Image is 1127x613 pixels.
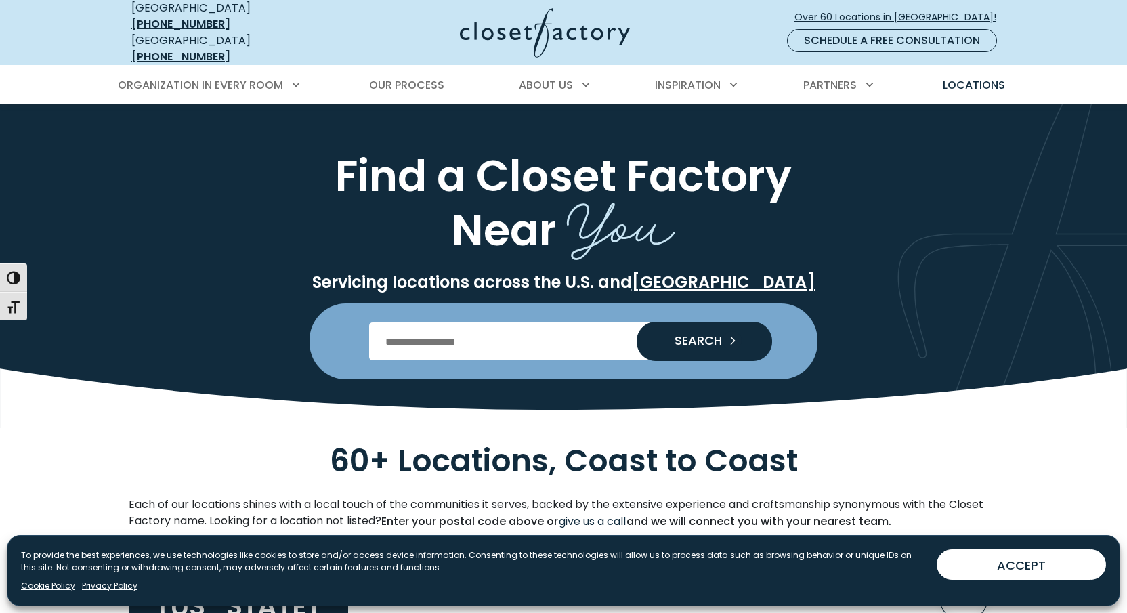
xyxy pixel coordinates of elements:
p: Servicing locations across the U.S. and [129,272,998,293]
span: Our Process [369,77,444,93]
button: ACCEPT [937,549,1106,580]
input: Enter Postal Code [369,322,759,360]
span: SEARCH [664,335,722,347]
span: Find a Closet Factory [335,146,792,206]
button: Search our Nationwide Locations [637,322,772,361]
span: 60+ Locations, Coast to Coast [330,439,798,482]
a: Cookie Policy [21,580,75,592]
a: [GEOGRAPHIC_DATA] [632,271,815,293]
img: Closet Factory Logo [460,8,630,58]
a: Schedule a Free Consultation [787,29,997,52]
span: Locations [943,77,1005,93]
span: About Us [519,77,573,93]
span: You [567,174,675,266]
a: [PHONE_NUMBER] [131,16,230,32]
span: Partners [803,77,857,93]
strong: Enter your postal code above or and we will connect you with your nearest team. [381,513,891,529]
p: To provide the best experiences, we use technologies like cookies to store and/or access device i... [21,549,926,574]
div: [GEOGRAPHIC_DATA] [131,33,328,65]
p: Each of our locations shines with a local touch of the communities it serves, backed by the exten... [129,496,998,530]
a: give us a call [558,513,626,530]
span: Near [452,200,557,260]
a: [PHONE_NUMBER] [131,49,230,64]
a: Privacy Policy [82,580,137,592]
nav: Primary Menu [108,66,1019,104]
span: Over 60 Locations in [GEOGRAPHIC_DATA]! [794,10,1007,24]
a: Over 60 Locations in [GEOGRAPHIC_DATA]! [794,5,1008,29]
span: Inspiration [655,77,721,93]
span: Organization in Every Room [118,77,283,93]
